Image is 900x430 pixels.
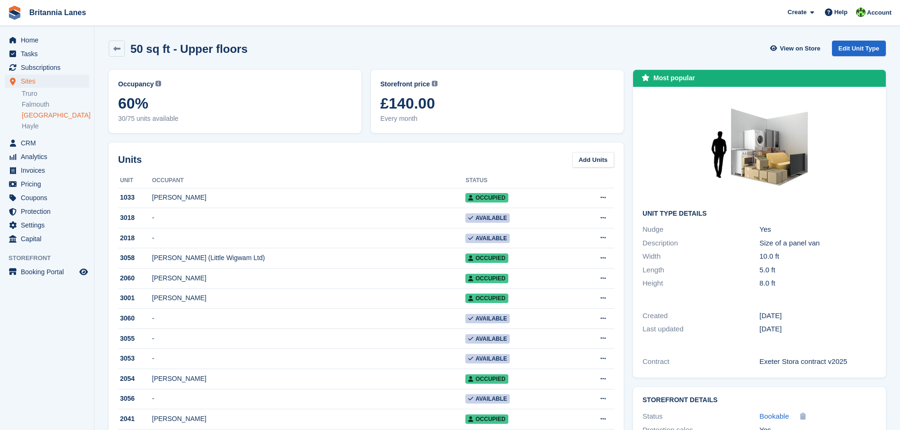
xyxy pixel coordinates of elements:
[465,414,508,424] span: Occupied
[118,313,152,323] div: 3060
[152,374,466,384] div: [PERSON_NAME]
[5,232,89,245] a: menu
[780,44,821,53] span: View on Store
[118,95,352,112] span: 60%
[643,356,759,367] div: Contract
[572,152,614,168] a: Add Units
[856,8,866,17] img: Robert Parr
[118,79,154,89] span: Occupancy
[152,273,466,283] div: [PERSON_NAME]
[21,150,77,163] span: Analytics
[8,6,22,20] img: stora-icon-8386f47178a22dfd0bd8f6a31ec36ba5ce8667c1dd55bd0f319d3a0aa187defe.svg
[380,95,614,112] span: £140.00
[643,224,759,235] div: Nudge
[867,8,891,17] span: Account
[152,293,466,303] div: [PERSON_NAME]
[152,228,466,248] td: -
[21,47,77,60] span: Tasks
[5,164,89,177] a: menu
[78,266,89,278] a: Preview store
[760,311,876,321] div: [DATE]
[152,208,466,228] td: -
[465,314,510,323] span: Available
[643,251,759,262] div: Width
[21,205,77,218] span: Protection
[21,265,77,278] span: Booking Portal
[465,374,508,384] span: Occupied
[21,75,77,88] span: Sites
[21,219,77,232] span: Settings
[380,79,430,89] span: Storefront price
[118,152,142,167] h2: Units
[643,396,876,404] h2: Storefront Details
[5,150,89,163] a: menu
[21,177,77,191] span: Pricing
[9,253,94,263] span: Storefront
[689,96,831,202] img: 50-sqft-unit.jpg
[5,47,89,60] a: menu
[152,193,466,202] div: [PERSON_NAME]
[760,324,876,335] div: [DATE]
[21,136,77,150] span: CRM
[152,414,466,424] div: [PERSON_NAME]
[760,238,876,249] div: Size of a panel van
[5,136,89,150] a: menu
[643,324,759,335] div: Last updated
[118,173,152,188] th: Unit
[118,354,152,363] div: 3053
[22,89,89,98] a: Truro
[152,173,466,188] th: Occupant
[152,349,466,369] td: -
[118,273,152,283] div: 2060
[21,191,77,204] span: Coupons
[118,293,152,303] div: 3001
[152,253,466,263] div: [PERSON_NAME] (Little Wigwam Ltd)
[155,81,161,86] img: icon-info-grey-7440780725fd019a000dd9b08b2336e03edf1995a4989e88bcd33f0948082b44.svg
[465,213,510,223] span: Available
[643,265,759,276] div: Length
[21,164,77,177] span: Invoices
[643,278,759,289] div: Height
[130,42,248,55] h2: 50 sq ft - Upper floors
[118,193,152,202] div: 1033
[22,122,89,131] a: Hayle
[118,253,152,263] div: 3058
[152,389,466,409] td: -
[5,191,89,204] a: menu
[152,329,466,349] td: -
[788,8,806,17] span: Create
[465,294,508,303] span: Occupied
[118,233,152,243] div: 2018
[5,177,89,191] a: menu
[465,334,510,344] span: Available
[5,75,89,88] a: menu
[152,309,466,329] td: -
[21,34,77,47] span: Home
[5,265,89,278] a: menu
[22,100,89,109] a: Falmouth
[465,193,508,202] span: Occupied
[465,274,508,283] span: Occupied
[834,8,848,17] span: Help
[760,251,876,262] div: 10.0 ft
[760,265,876,276] div: 5.0 ft
[118,374,152,384] div: 2054
[118,414,152,424] div: 2041
[5,219,89,232] a: menu
[769,41,824,56] a: View on Store
[465,253,508,263] span: Occupied
[118,394,152,404] div: 3056
[653,73,695,83] div: Most popular
[465,173,574,188] th: Status
[760,411,789,422] a: Bookable
[760,356,876,367] div: Exeter Stora contract v2025
[118,114,352,124] span: 30/75 units available
[760,278,876,289] div: 8.0 ft
[26,5,90,20] a: Britannia Lanes
[465,354,510,363] span: Available
[465,234,510,243] span: Available
[643,238,759,249] div: Description
[22,111,89,120] a: [GEOGRAPHIC_DATA]
[643,210,876,218] h2: Unit Type details
[465,394,510,404] span: Available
